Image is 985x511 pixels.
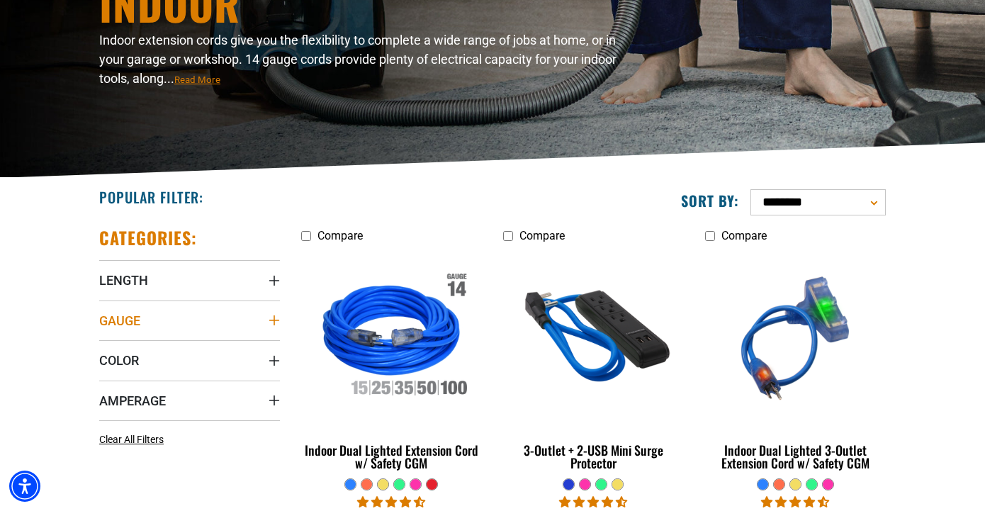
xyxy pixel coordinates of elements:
div: Accessibility Menu [9,471,40,502]
img: Indoor Dual Lighted Extension Cord w/ Safety CGM [303,257,481,420]
summary: Color [99,340,280,380]
div: Indoor Dual Lighted 3-Outlet Extension Cord w/ Safety CGM [705,444,886,469]
div: 3-Outlet + 2-USB Mini Surge Protector [503,444,684,469]
span: Indoor extension cords give you the flexibility to complete a wide range of jobs at home, or in y... [99,33,617,86]
span: Amperage [99,393,166,409]
span: Compare [721,229,767,242]
label: Sort by: [681,191,739,210]
span: Length [99,272,148,288]
span: Compare [317,229,363,242]
a: Clear All Filters [99,432,169,447]
img: blue [706,257,884,420]
span: 4.33 stars [761,495,829,509]
summary: Amperage [99,381,280,420]
img: blue [504,257,682,420]
div: Indoor Dual Lighted Extension Cord w/ Safety CGM [301,444,482,469]
span: Read More [174,74,220,85]
summary: Gauge [99,301,280,340]
a: Indoor Dual Lighted Extension Cord w/ Safety CGM Indoor Dual Lighted Extension Cord w/ Safety CGM [301,249,482,478]
h2: Categories: [99,227,197,249]
span: Color [99,352,139,369]
h2: Popular Filter: [99,188,203,206]
summary: Length [99,260,280,300]
span: Clear All Filters [99,434,164,445]
span: 4.40 stars [357,495,425,509]
span: Gauge [99,313,140,329]
span: 4.33 stars [559,495,627,509]
a: blue 3-Outlet + 2-USB Mini Surge Protector [503,249,684,478]
span: Compare [519,229,565,242]
a: blue Indoor Dual Lighted 3-Outlet Extension Cord w/ Safety CGM [705,249,886,478]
